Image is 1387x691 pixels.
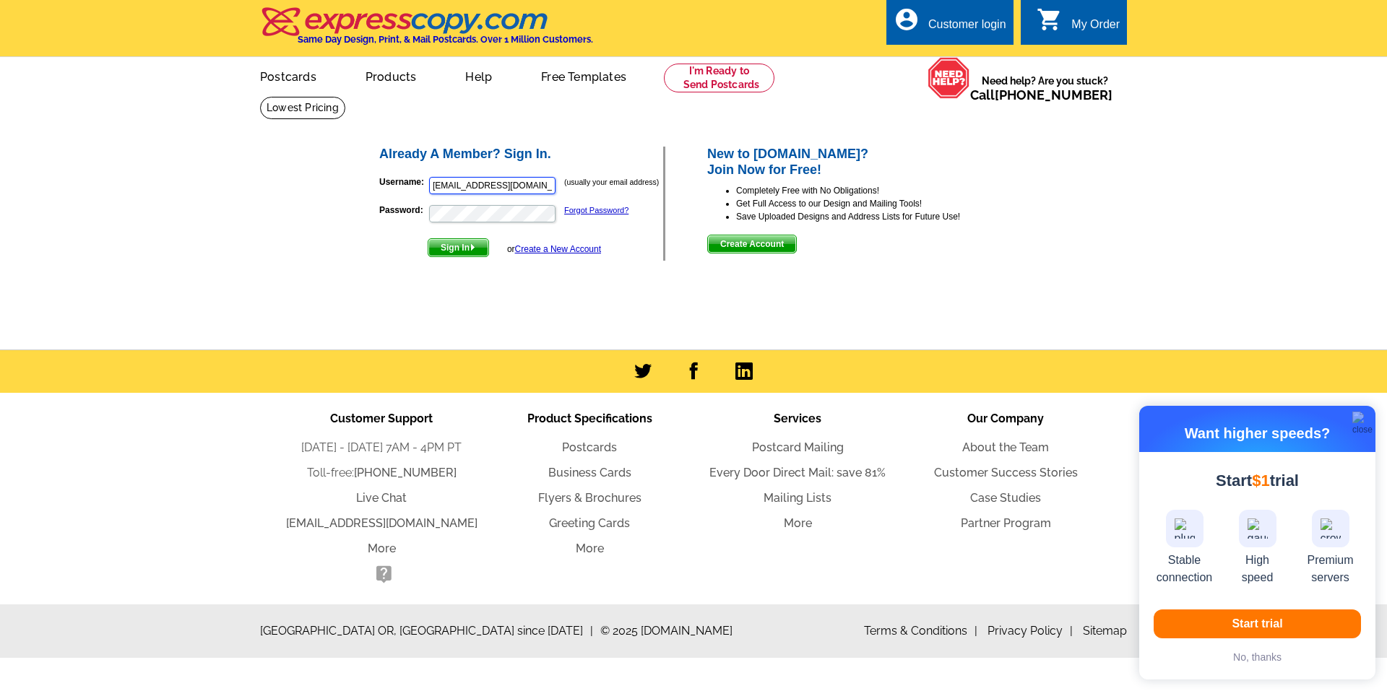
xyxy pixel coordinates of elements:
a: [PHONE_NUMBER] [354,466,457,479]
a: Sitemap [1083,624,1127,638]
li: Toll-free: [277,464,485,482]
span: Create Account [708,235,796,253]
a: Terms & Conditions [864,624,977,638]
a: Postcards [562,440,617,454]
a: Free Templates [518,58,649,92]
a: Mailing Lists [764,491,831,505]
span: © 2025 [DOMAIN_NAME] [600,622,733,640]
li: [DATE] - [DATE] 7AM - 4PM PT [277,439,485,456]
button: Create Account [707,235,797,253]
li: Get Full Access to our Design and Mailing Tools! [736,197,1010,210]
li: Save Uploaded Designs and Address Lists for Future Use! [736,210,1010,223]
a: Postcards [237,58,340,92]
h2: Already A Member? Sign In. [379,147,663,162]
div: Customer login [928,18,1006,38]
a: Flyers & Brochures [538,491,641,505]
a: account_circle Customer login [894,16,1006,34]
img: button-next-arrow-white.png [470,244,476,251]
a: Help [442,58,515,92]
a: Products [342,58,440,92]
img: help [928,57,970,99]
h2: New to [DOMAIN_NAME]? Join Now for Free! [707,147,1010,178]
a: Case Studies [970,491,1041,505]
span: Customer Support [330,412,433,425]
span: Need help? Are you stuck? [970,74,1120,103]
a: shopping_cart My Order [1037,16,1120,34]
a: More [784,516,812,530]
span: Product Specifications [527,412,652,425]
a: Every Door Direct Mail: save 81% [709,466,886,479]
a: Postcard Mailing [752,440,844,454]
a: Live Chat [356,491,407,505]
label: Password: [379,204,428,217]
a: Forgot Password? [564,206,628,214]
span: Services [774,412,821,425]
a: [EMAIL_ADDRESS][DOMAIN_NAME] [286,516,478,530]
button: Sign In [428,238,489,257]
li: Completely Free with No Obligations! [736,184,1010,197]
a: Privacy Policy [988,624,1073,638]
span: Call [970,87,1112,103]
i: account_circle [894,6,920,32]
label: Username: [379,175,428,188]
a: Greeting Cards [549,516,630,530]
a: Business Cards [548,466,631,479]
a: More [368,542,396,555]
a: Partner Program [961,516,1051,530]
i: shopping_cart [1037,6,1063,32]
a: Customer Success Stories [934,466,1078,479]
div: or [507,243,601,256]
a: Same Day Design, Print, & Mail Postcards. Over 1 Million Customers. [260,17,593,45]
span: Our Company [967,412,1044,425]
h4: Same Day Design, Print, & Mail Postcards. Over 1 Million Customers. [298,34,593,45]
small: (usually your email address) [564,178,659,186]
div: My Order [1071,18,1120,38]
span: Sign In [428,239,488,256]
a: Create a New Account [515,244,601,254]
a: [PHONE_NUMBER] [995,87,1112,103]
span: [GEOGRAPHIC_DATA] OR, [GEOGRAPHIC_DATA] since [DATE] [260,622,593,640]
a: More [576,542,604,555]
a: About the Team [962,440,1049,454]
